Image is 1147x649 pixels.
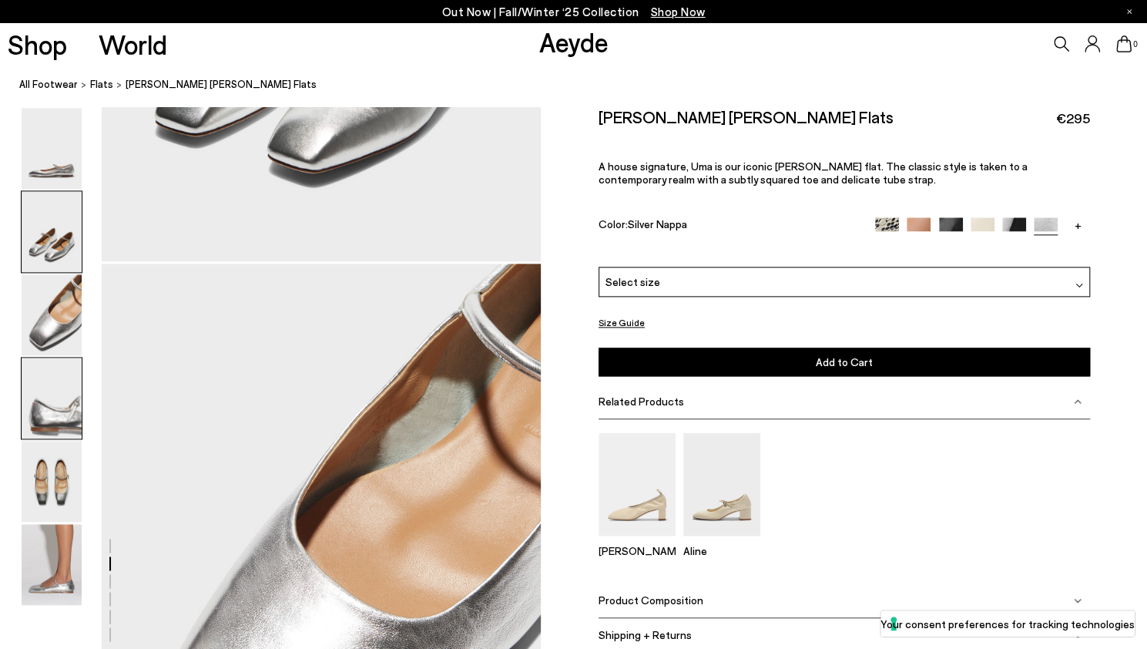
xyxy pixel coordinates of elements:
a: Aline Leather Mary-Jane Pumps Aline [683,524,760,557]
p: A house signature, Uma is our iconic [PERSON_NAME] flat. The classic style is taken to a contempo... [599,160,1090,186]
span: Related Products [599,395,684,408]
img: Uma Mary-Jane Flats - Image 1 [22,108,82,189]
a: All Footwear [19,77,78,93]
a: Narissa Ruched Pumps [PERSON_NAME] [599,524,676,557]
button: Your consent preferences for tracking technologies [880,610,1135,637]
img: Uma Mary-Jane Flats - Image 4 [22,358,82,439]
img: svg%3E [1075,281,1083,289]
img: Aline Leather Mary-Jane Pumps [683,432,760,535]
img: Uma Mary-Jane Flats - Image 6 [22,524,82,605]
button: Size Guide [599,313,645,332]
h2: [PERSON_NAME] [PERSON_NAME] Flats [599,107,894,126]
a: Shop [8,31,67,58]
p: Out Now | Fall/Winter ‘25 Collection [442,2,706,22]
img: Uma Mary-Jane Flats - Image 2 [22,191,82,272]
a: flats [90,77,113,93]
span: Navigate to /collections/new-in [651,5,706,18]
img: Uma Mary-Jane Flats - Image 5 [22,441,82,522]
span: flats [90,79,113,91]
img: svg%3E [1074,596,1082,604]
img: Narissa Ruched Pumps [599,432,676,535]
span: 0 [1132,40,1139,49]
a: + [1066,217,1090,231]
p: [PERSON_NAME] [599,543,676,557]
span: Shipping + Returns [599,628,692,641]
span: Product Composition [599,594,703,607]
span: [PERSON_NAME] [PERSON_NAME] Flats [126,77,317,93]
span: Add to Cart [816,355,873,368]
a: 0 [1116,35,1132,52]
img: svg%3E [1074,631,1082,638]
img: svg%3E [1074,398,1082,405]
div: Color: [599,217,860,235]
label: Your consent preferences for tracking technologies [880,616,1135,632]
span: Silver Nappa [628,217,687,230]
nav: breadcrumb [19,65,1147,107]
p: Aline [683,543,760,557]
img: Uma Mary-Jane Flats - Image 3 [22,274,82,355]
span: Select size [605,274,660,290]
a: Aeyde [538,25,608,58]
span: €295 [1056,109,1090,128]
button: Add to Cart [599,348,1090,376]
a: World [99,31,167,58]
